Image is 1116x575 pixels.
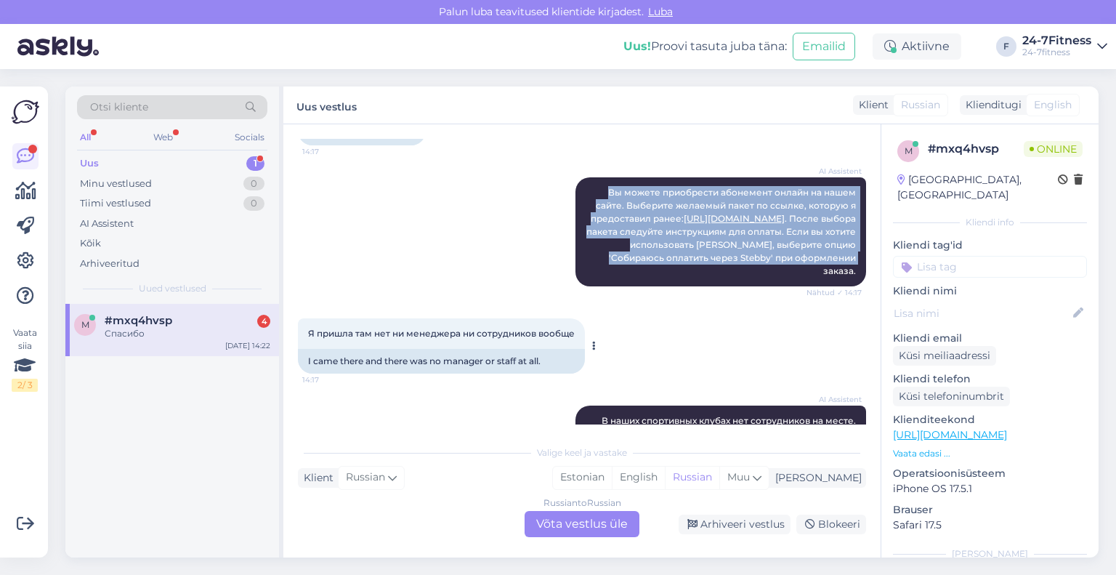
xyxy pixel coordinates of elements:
[12,98,39,126] img: Askly Logo
[308,328,575,339] span: Я пришла там нет ни менеджера ни сотрудников вообще
[77,128,94,147] div: All
[243,196,264,211] div: 0
[893,466,1087,481] p: Operatsioonisüsteem
[12,326,38,392] div: Vaata siia
[302,146,357,157] span: 14:17
[1022,35,1107,58] a: 24-7Fitness24-7fitness
[893,447,1087,460] p: Vaata edasi ...
[644,5,677,18] span: Luba
[80,196,151,211] div: Tiimi vestlused
[612,467,665,488] div: English
[894,305,1070,321] input: Lisa nimi
[80,156,99,171] div: Uus
[928,140,1024,158] div: # mxq4hvsp
[893,346,996,366] div: Küsi meiliaadressi
[893,216,1087,229] div: Kliendi info
[246,156,264,171] div: 1
[897,172,1058,203] div: [GEOGRAPHIC_DATA], [GEOGRAPHIC_DATA]
[553,467,612,488] div: Estonian
[893,412,1087,427] p: Klienditeekond
[679,515,790,534] div: Arhiveeri vestlus
[901,97,940,113] span: Russian
[893,518,1087,533] p: Safari 17.5
[296,95,357,115] label: Uus vestlus
[665,467,719,488] div: Russian
[684,213,785,224] a: [URL][DOMAIN_NAME]
[623,39,651,53] b: Uus!
[893,331,1087,346] p: Kliendi email
[996,36,1016,57] div: F
[893,238,1087,253] p: Kliendi tag'id
[769,470,862,486] div: [PERSON_NAME]
[346,470,385,486] span: Russian
[893,284,1087,299] p: Kliendi nimi
[893,256,1087,278] input: Lisa tag
[1034,97,1072,113] span: English
[90,100,148,115] span: Otsi kliente
[893,481,1087,496] p: iPhone OS 17.5.1
[623,38,787,55] div: Proovi tasuta juba täna:
[80,236,101,251] div: Kõik
[12,379,38,392] div: 2 / 3
[796,515,866,534] div: Blokeeri
[893,387,1010,406] div: Küsi telefoninumbrit
[298,349,585,374] div: I came there and there was no manager or staff at all.
[807,166,862,177] span: AI Assistent
[873,33,961,60] div: Aktiivne
[905,145,913,156] span: m
[302,374,357,385] span: 14:17
[298,446,866,459] div: Valige keel ja vastake
[80,177,152,191] div: Minu vestlused
[80,217,134,231] div: AI Assistent
[139,282,206,295] span: Uued vestlused
[853,97,889,113] div: Klient
[893,547,1087,560] div: [PERSON_NAME]
[225,340,270,351] div: [DATE] 14:22
[806,287,862,298] span: Nähtud ✓ 14:17
[243,177,264,191] div: 0
[793,33,855,60] button: Emailid
[586,187,858,276] span: Вы можете приобрести абонемент онлайн на нашем сайте. Выберите желаемый пакет по ссылке, которую ...
[525,511,639,537] div: Võta vestlus üle
[727,470,750,483] span: Muu
[80,257,139,271] div: Arhiveeritud
[543,496,621,510] div: Russian to Russian
[893,502,1087,518] p: Brauser
[893,371,1087,387] p: Kliendi telefon
[298,470,333,486] div: Klient
[150,128,176,147] div: Web
[1024,141,1083,157] span: Online
[257,315,270,328] div: 4
[807,394,862,405] span: AI Assistent
[232,128,267,147] div: Socials
[105,314,172,327] span: #mxq4hvsp
[1022,35,1091,47] div: 24-7Fitness
[81,319,89,330] span: m
[602,415,858,452] span: В наших спортивных клубах нет сотрудников на месте. Если вы хотите приобрести абонемент, это можн...
[960,97,1022,113] div: Klienditugi
[105,327,270,340] div: Спасибо
[893,428,1007,441] a: [URL][DOMAIN_NAME]
[1022,47,1091,58] div: 24-7fitness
